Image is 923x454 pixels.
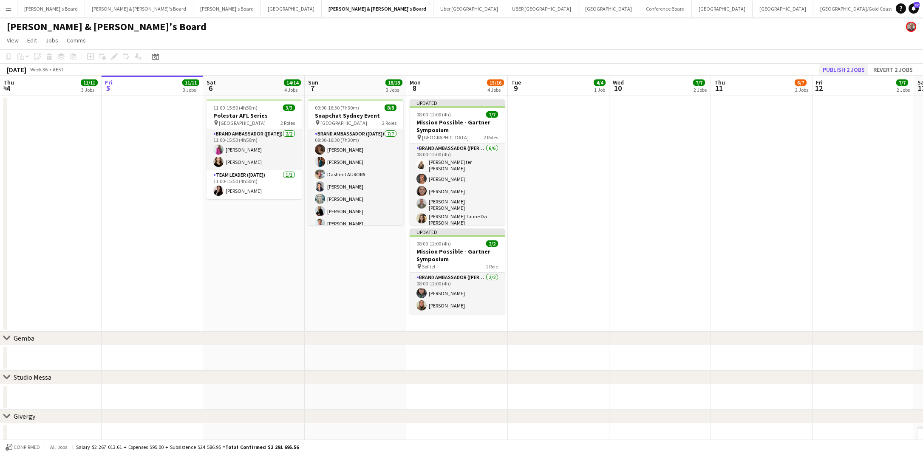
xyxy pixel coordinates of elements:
[67,37,86,44] span: Comms
[205,83,216,93] span: 6
[816,79,823,86] span: Fri
[308,112,403,119] h3: Snapchat Sydney Event
[17,0,85,17] button: [PERSON_NAME]'s Board
[897,87,910,93] div: 2 Jobs
[408,83,421,93] span: 8
[410,99,505,225] app-job-card: Updated08:00-12:00 (4h)7/7Mission Possible - Gartner Symposium [GEOGRAPHIC_DATA]2 RolesBrand Amba...
[3,35,22,46] a: View
[753,0,813,17] button: [GEOGRAPHIC_DATA]
[219,120,266,126] span: [GEOGRAPHIC_DATA]
[81,87,97,93] div: 3 Jobs
[207,170,302,199] app-card-role: Team Leader ([DATE])1/111:00-15:50 (4h50m)[PERSON_NAME]
[315,104,359,111] span: 09:00-16:30 (7h30m)
[815,83,823,93] span: 12
[870,64,916,75] button: Revert 2 jobs
[639,0,692,17] button: Conference Board
[4,443,41,452] button: Confirmed
[48,444,69,450] span: All jobs
[45,37,58,44] span: Jobs
[486,240,498,247] span: 2/2
[714,79,725,86] span: Thu
[692,0,753,17] button: [GEOGRAPHIC_DATA]
[693,79,705,86] span: 7/7
[487,87,504,93] div: 4 Jobs
[14,373,51,381] div: Studio Messa
[909,3,919,14] a: 37
[207,99,302,199] app-job-card: 11:00-15:50 (4h50m)3/3Polestar AFL Series [GEOGRAPHIC_DATA]2 RolesBrand Ambassador ([DATE])2/211:...
[410,273,505,314] app-card-role: Brand Ambassador ([PERSON_NAME])2/208:00-12:00 (4h)[PERSON_NAME][PERSON_NAME]
[207,79,216,86] span: Sat
[14,444,40,450] span: Confirmed
[76,444,299,450] div: Salary $2 267 013.61 + Expenses $95.00 + Subsistence $24 586.95 =
[795,79,807,86] span: 6/7
[2,83,14,93] span: 4
[182,79,199,86] span: 11/11
[410,248,505,263] h3: Mission Possible - Gartner Symposium
[193,0,261,17] button: [PERSON_NAME]'s Board
[104,83,113,93] span: 5
[795,87,808,93] div: 2 Jobs
[24,35,40,46] a: Edit
[594,87,605,93] div: 1 Job
[385,79,402,86] span: 18/18
[63,35,89,46] a: Comms
[410,79,421,86] span: Mon
[213,104,258,111] span: 11:00-15:50 (4h50m)
[410,118,505,134] h3: Mission Possible - Gartner Symposium
[486,111,498,118] span: 7/7
[308,99,403,225] app-job-card: 09:00-16:30 (7h30m)8/8Snapchat Sydney Event [GEOGRAPHIC_DATA]2 RolesBrand Ambassador ([DATE])7/70...
[385,104,396,111] span: 8/8
[382,120,396,126] span: 2 Roles
[896,79,908,86] span: 7/7
[284,87,300,93] div: 4 Jobs
[183,87,199,93] div: 3 Jobs
[28,66,49,73] span: Week 36
[7,37,19,44] span: View
[14,334,34,342] div: Gemba
[320,120,367,126] span: [GEOGRAPHIC_DATA]
[422,134,469,141] span: [GEOGRAPHIC_DATA]
[487,79,504,86] span: 15/16
[3,79,14,86] span: Thu
[819,64,868,75] button: Publish 2 jobs
[914,2,920,8] span: 37
[433,0,505,17] button: Uber [GEOGRAPHIC_DATA]
[105,79,113,86] span: Fri
[510,83,521,93] span: 9
[484,134,498,141] span: 2 Roles
[613,79,624,86] span: Wed
[906,22,916,32] app-user-avatar: Neil Burton
[7,20,207,33] h1: [PERSON_NAME] & [PERSON_NAME]'s Board
[7,65,26,74] div: [DATE]
[713,83,725,93] span: 11
[578,0,639,17] button: [GEOGRAPHIC_DATA]
[410,144,505,242] app-card-role: Brand Ambassador ([PERSON_NAME])6/608:00-12:00 (4h)[PERSON_NAME] ter [PERSON_NAME][PERSON_NAME][P...
[410,228,505,314] app-job-card: Updated08:00-12:00 (4h)2/2Mission Possible - Gartner Symposium Sofitel1 RoleBrand Ambassador ([PE...
[511,79,521,86] span: Tue
[410,99,505,106] div: Updated
[416,240,451,247] span: 08:00-12:00 (4h)
[422,263,435,270] span: Sofitel
[207,112,302,119] h3: Polestar AFL Series
[694,87,707,93] div: 2 Jobs
[322,0,433,17] button: [PERSON_NAME] & [PERSON_NAME]'s Board
[486,263,498,270] span: 1 Role
[284,79,301,86] span: 14/14
[283,104,295,111] span: 3/3
[410,228,505,235] div: Updated
[14,412,35,420] div: Givergy
[416,111,451,118] span: 08:00-12:00 (4h)
[280,120,295,126] span: 2 Roles
[225,444,299,450] span: Total Confirmed $2 291 695.56
[308,129,403,232] app-card-role: Brand Ambassador ([DATE])7/709:00-16:30 (7h30m)[PERSON_NAME][PERSON_NAME]Dashmit AURORA[PERSON_NA...
[386,87,402,93] div: 3 Jobs
[53,66,64,73] div: AEST
[813,0,914,17] button: [GEOGRAPHIC_DATA]/Gold Coast Winter
[27,37,37,44] span: Edit
[261,0,322,17] button: [GEOGRAPHIC_DATA]
[42,35,62,46] a: Jobs
[207,129,302,170] app-card-role: Brand Ambassador ([DATE])2/211:00-15:50 (4h50m)[PERSON_NAME][PERSON_NAME]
